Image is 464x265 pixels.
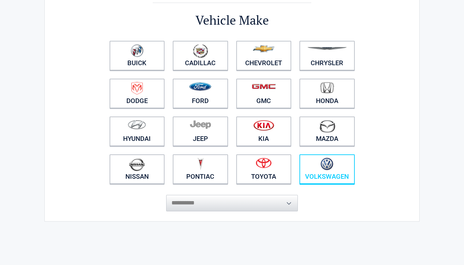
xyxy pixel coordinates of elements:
a: Chrysler [299,41,355,70]
img: jeep [190,120,211,129]
a: Chevrolet [236,41,292,70]
a: Pontiac [173,154,228,184]
img: dodge [131,82,143,95]
a: Jeep [173,117,228,146]
img: honda [320,82,334,93]
img: chrysler [307,47,347,50]
a: Kia [236,117,292,146]
img: gmc [252,84,276,89]
a: Honda [299,79,355,108]
a: Volkswagen [299,154,355,184]
a: Buick [110,41,165,70]
img: ford [189,82,211,91]
img: mazda [319,120,335,133]
img: buick [131,44,143,57]
img: hyundai [128,120,146,129]
h2: Vehicle Make [105,12,359,29]
a: Nissan [110,154,165,184]
a: Cadillac [173,41,228,70]
img: volkswagen [321,158,333,171]
img: nissan [129,158,145,171]
img: chevrolet [253,45,275,52]
img: cadillac [193,44,208,58]
a: Dodge [110,79,165,108]
a: Hyundai [110,117,165,146]
img: pontiac [197,158,204,170]
a: Toyota [236,154,292,184]
a: Ford [173,79,228,108]
img: toyota [256,158,271,168]
img: kia [253,120,274,131]
a: Mazda [299,117,355,146]
a: GMC [236,79,292,108]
